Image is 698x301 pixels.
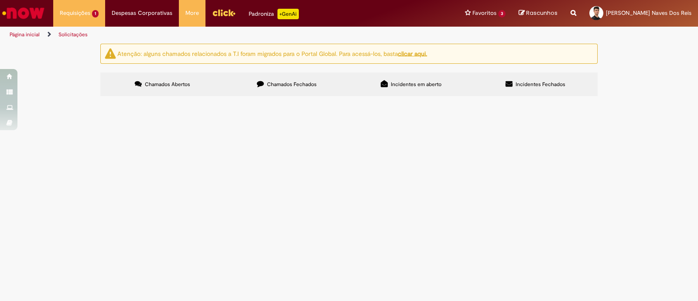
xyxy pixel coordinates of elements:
[92,10,99,17] span: 1
[606,9,691,17] span: [PERSON_NAME] Naves Dos Reis
[526,9,558,17] span: Rascunhos
[516,81,565,88] span: Incidentes Fechados
[7,27,459,43] ul: Trilhas de página
[472,9,496,17] span: Favoritos
[185,9,199,17] span: More
[391,81,441,88] span: Incidentes em aberto
[519,9,558,17] a: Rascunhos
[267,81,317,88] span: Chamados Fechados
[212,6,236,19] img: click_logo_yellow_360x200.png
[1,4,46,22] img: ServiceNow
[398,49,427,57] a: clicar aqui.
[60,9,90,17] span: Requisições
[117,49,427,57] ng-bind-html: Atenção: alguns chamados relacionados a T.I foram migrados para o Portal Global. Para acessá-los,...
[277,9,299,19] p: +GenAi
[112,9,172,17] span: Despesas Corporativas
[10,31,40,38] a: Página inicial
[58,31,88,38] a: Solicitações
[145,81,190,88] span: Chamados Abertos
[498,10,506,17] span: 3
[249,9,299,19] div: Padroniza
